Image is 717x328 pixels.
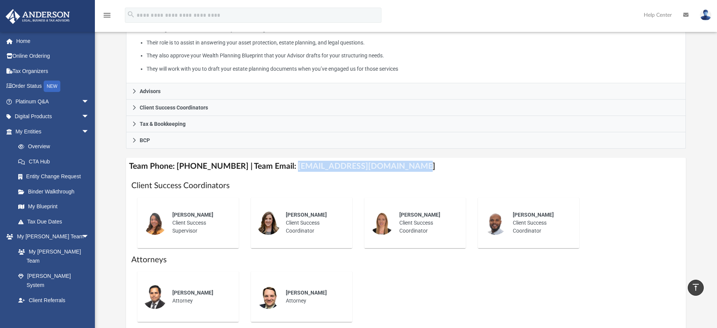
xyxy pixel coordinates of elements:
a: BCP [126,132,686,149]
div: Attorney [167,284,233,310]
a: Tax Due Dates [11,214,101,229]
img: Anderson Advisors Platinum Portal [3,9,72,24]
a: Order StatusNEW [5,79,101,94]
a: Tax & Bookkeeping [126,116,686,132]
h1: Client Success Coordinators [131,180,681,191]
div: Client Success Coordinator [507,206,574,240]
a: My [PERSON_NAME] Team [11,244,93,268]
div: Attorney [280,284,347,310]
img: thumbnail [143,211,167,235]
span: [PERSON_NAME] [286,290,327,296]
li: They also approve your Wealth Planning Blueprint that your Advisor drafts for your structuring ne... [147,51,680,60]
img: thumbnail [143,285,167,309]
a: menu [102,14,112,20]
a: CTA Hub [11,154,101,169]
a: My [PERSON_NAME] Teamarrow_drop_down [5,229,97,244]
span: Client Success Coordinators [140,105,208,110]
img: User Pic [700,10,711,21]
span: BCP [140,138,150,143]
span: arrow_drop_down [82,109,97,125]
div: Client Success Coordinator [394,206,460,240]
span: [PERSON_NAME] [172,212,213,218]
div: NEW [44,81,60,92]
h4: Team Phone: [PHONE_NUMBER] | Team Email: [EMAIL_ADDRESS][DOMAIN_NAME] [126,158,686,175]
span: [PERSON_NAME] [172,290,213,296]
i: menu [102,11,112,20]
span: [PERSON_NAME] [399,212,440,218]
h1: Attorneys [131,254,681,265]
span: arrow_drop_down [82,124,97,139]
img: thumbnail [256,285,280,309]
a: My Entitiesarrow_drop_down [5,124,101,139]
a: Client Success Coordinators [126,100,686,116]
a: Digital Productsarrow_drop_down [5,109,101,124]
span: arrow_drop_down [82,94,97,109]
img: thumbnail [483,211,507,235]
a: Advisors [126,83,686,100]
a: Online Ordering [5,49,101,64]
div: Attorneys & Paralegals [126,6,686,83]
a: Entity Change Request [11,169,101,184]
li: They will work with you to draft your estate planning documents when you’ve engaged us for those ... [147,64,680,74]
span: Advisors [140,89,161,94]
img: thumbnail [370,211,394,235]
a: Home [5,33,101,49]
a: My Blueprint [11,199,97,214]
span: [PERSON_NAME] [286,212,327,218]
a: Binder Walkthrough [11,184,101,199]
a: Overview [11,139,101,154]
span: arrow_drop_down [82,229,97,245]
span: Tax & Bookkeeping [140,121,186,127]
li: Their role is to assist in answering your asset protection, estate planning, and legal questions. [147,38,680,48]
span: [PERSON_NAME] [513,212,554,218]
a: Platinum Q&Aarrow_drop_down [5,94,101,109]
a: Tax Organizers [5,63,101,79]
a: [PERSON_NAME] System [11,268,97,293]
img: thumbnail [256,211,280,235]
div: Client Success Coordinator [280,206,347,240]
a: Client Referrals [11,293,97,308]
p: What My Attorneys & Paralegals Do: [132,11,680,73]
a: vertical_align_top [688,280,704,296]
i: search [127,10,135,19]
i: vertical_align_top [691,283,700,292]
div: Client Success Supervisor [167,206,233,240]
